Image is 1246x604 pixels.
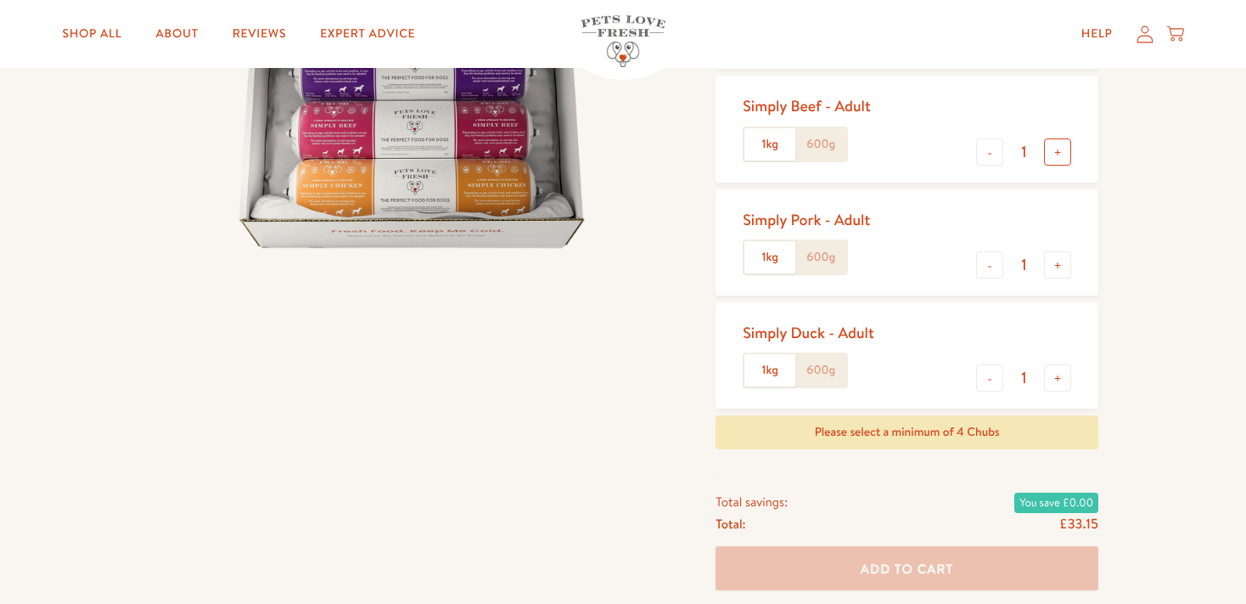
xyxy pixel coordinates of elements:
[1044,138,1071,166] button: +
[743,210,870,229] div: Simply Pork - Adult
[1014,492,1098,512] span: You save £0.00
[795,128,846,161] label: 600g
[1068,17,1126,51] a: Help
[744,241,795,274] label: 1kg
[716,490,788,512] span: Total savings:
[743,323,874,342] div: Simply Duck - Adult
[716,546,1098,591] button: Add To Cart
[219,17,300,51] a: Reviews
[1044,364,1071,392] button: +
[861,559,954,577] span: Add To Cart
[795,354,846,387] label: 600g
[306,17,429,51] a: Expert Advice
[744,128,795,161] label: 1kg
[716,415,1098,449] div: Please select a minimum of 4 Chubs
[48,17,135,51] a: Shop All
[1059,514,1098,533] span: £33.15
[976,138,1003,166] button: -
[744,354,795,387] label: 1kg
[743,96,871,116] div: Simply Beef - Adult
[581,15,665,67] img: Pets Love Fresh
[976,251,1003,279] button: -
[976,364,1003,392] button: -
[716,512,745,534] span: Total:
[795,241,846,274] label: 600g
[1044,251,1071,279] button: +
[143,17,212,51] a: About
